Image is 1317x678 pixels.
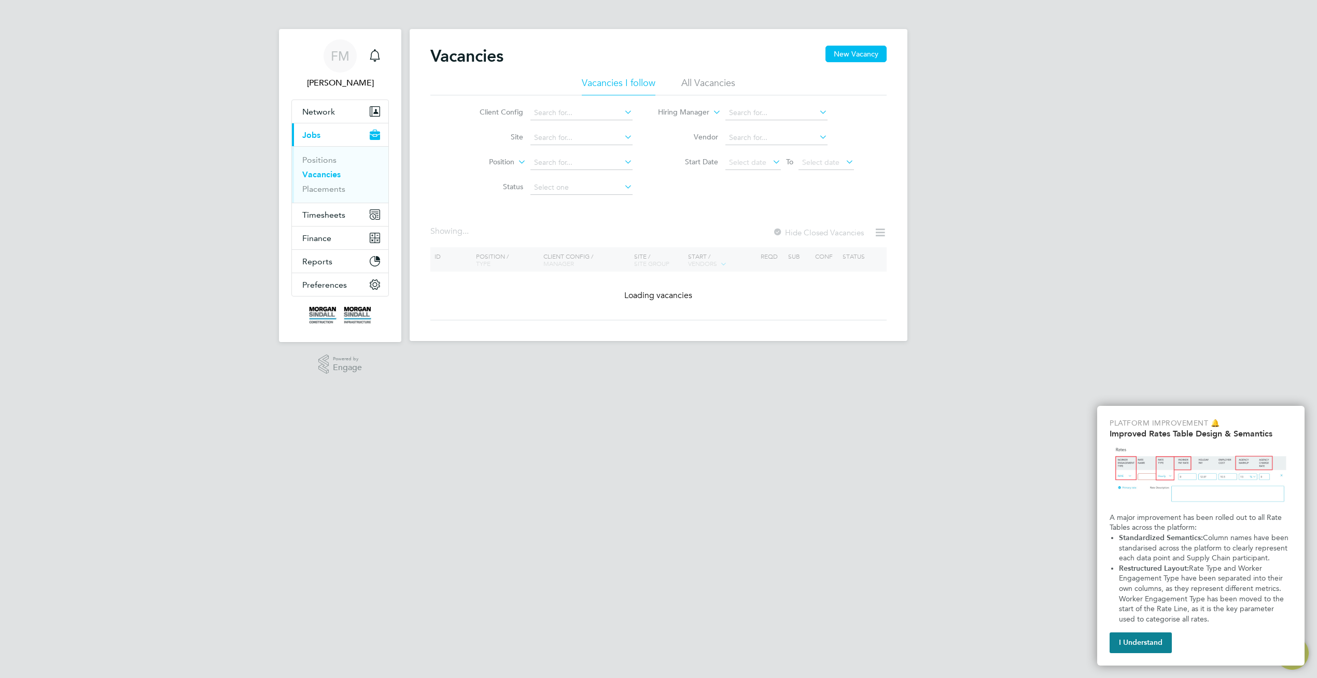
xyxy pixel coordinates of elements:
[331,49,349,63] span: FM
[464,182,523,191] label: Status
[530,156,633,170] input: Search for...
[802,158,839,167] span: Select date
[1119,533,1291,562] span: Column names have been standarised across the platform to clearly represent each data point and S...
[302,184,345,194] a: Placements
[302,280,347,290] span: Preferences
[725,131,828,145] input: Search for...
[773,228,864,237] label: Hide Closed Vacancies
[291,39,389,89] a: Go to account details
[530,180,633,195] input: Select one
[1119,564,1189,573] strong: Restructured Layout:
[302,155,337,165] a: Positions
[1119,533,1203,542] strong: Standardized Semantics:
[333,355,362,363] span: Powered by
[582,77,655,95] li: Vacancies I follow
[302,107,335,117] span: Network
[291,77,389,89] span: Francis M
[309,307,371,323] img: morgansindall-logo-retina.png
[825,46,887,62] button: New Vacancy
[302,210,345,220] span: Timesheets
[291,307,389,323] a: Go to home page
[530,131,633,145] input: Search for...
[1110,632,1172,653] button: I Understand
[302,169,341,179] a: Vacancies
[302,130,320,140] span: Jobs
[725,106,828,120] input: Search for...
[1110,418,1292,429] p: Platform Improvement 🔔
[530,106,633,120] input: Search for...
[658,157,718,166] label: Start Date
[658,132,718,142] label: Vendor
[302,257,332,266] span: Reports
[729,158,766,167] span: Select date
[430,46,503,66] h2: Vacancies
[1097,406,1305,666] div: Improved Rate Table Semantics
[455,157,514,167] label: Position
[1119,564,1286,624] span: Rate Type and Worker Engagement Type have been separated into their own columns, as they represen...
[1110,443,1292,508] img: Updated Rates Table Design & Semantics
[681,77,735,95] li: All Vacancies
[463,226,469,236] span: ...
[1110,429,1292,439] h2: Improved Rates Table Design & Semantics
[464,132,523,142] label: Site
[279,29,401,342] nav: Main navigation
[464,107,523,117] label: Client Config
[783,155,796,168] span: To
[650,107,709,118] label: Hiring Manager
[430,226,471,237] div: Showing
[1110,513,1292,533] p: A major improvement has been rolled out to all Rate Tables across the platform:
[333,363,362,372] span: Engage
[302,233,331,243] span: Finance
